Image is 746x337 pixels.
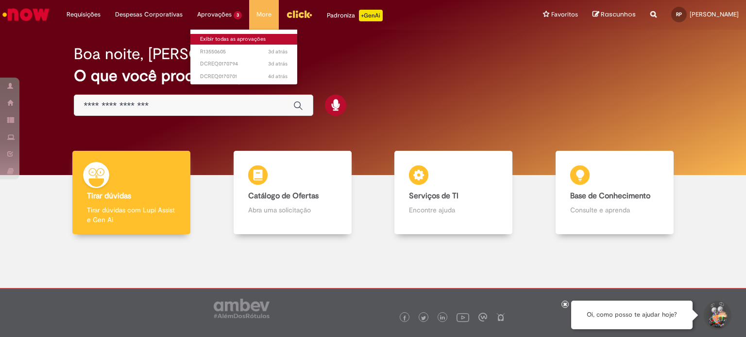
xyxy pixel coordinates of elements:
[87,205,176,225] p: Tirar dúvidas com Lupi Assist e Gen Ai
[409,205,498,215] p: Encontre ajuda
[409,191,458,201] b: Serviços de TI
[402,316,407,321] img: logo_footer_facebook.png
[440,315,445,321] img: logo_footer_linkedin.png
[570,191,650,201] b: Base de Conhecimento
[421,316,426,321] img: logo_footer_twitter.png
[457,311,469,323] img: logo_footer_youtube.png
[478,313,487,321] img: logo_footer_workplace.png
[268,60,288,67] time: 27/09/2025 03:54:05
[200,60,288,68] span: DCREQ0170794
[190,59,297,69] a: Aberto DCREQ0170794 :
[87,191,131,201] b: Tirar dúvidas
[115,10,183,19] span: Despesas Corporativas
[702,301,731,330] button: Iniciar Conversa de Suporte
[200,73,288,80] span: DCREQ0170701
[373,151,534,235] a: Serviços de TI Encontre ajuda
[551,10,578,19] span: Favoritos
[268,73,288,80] span: 4d atrás
[74,46,269,63] h2: Boa noite, [PERSON_NAME]
[534,151,695,235] a: Base de Conhecimento Consulte e aprenda
[190,47,297,57] a: Aberto R13550605 :
[74,67,673,84] h2: O que você procura hoje?
[190,71,297,82] a: Aberto DCREQ0170701 :
[51,151,212,235] a: Tirar dúvidas Tirar dúvidas com Lupi Assist e Gen Ai
[690,10,739,18] span: [PERSON_NAME]
[676,11,682,17] span: RP
[67,10,101,19] span: Requisições
[234,11,242,19] span: 3
[268,73,288,80] time: 26/09/2025 15:55:19
[286,7,312,21] img: click_logo_yellow_360x200.png
[256,10,271,19] span: More
[593,10,636,19] a: Rascunhos
[570,205,659,215] p: Consulte e aprenda
[359,10,383,21] p: +GenAi
[496,313,505,321] img: logo_footer_naosei.png
[190,34,297,45] a: Exibir todas as aprovações
[1,5,51,24] img: ServiceNow
[214,299,270,318] img: logo_footer_ambev_rotulo_gray.png
[200,48,288,56] span: R13550605
[212,151,373,235] a: Catálogo de Ofertas Abra uma solicitação
[248,205,337,215] p: Abra uma solicitação
[327,10,383,21] div: Padroniza
[571,301,693,329] div: Oi, como posso te ajudar hoje?
[268,48,288,55] time: 27/09/2025 09:58:30
[268,48,288,55] span: 3d atrás
[601,10,636,19] span: Rascunhos
[190,29,298,85] ul: Aprovações
[248,191,319,201] b: Catálogo de Ofertas
[197,10,232,19] span: Aprovações
[268,60,288,67] span: 3d atrás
